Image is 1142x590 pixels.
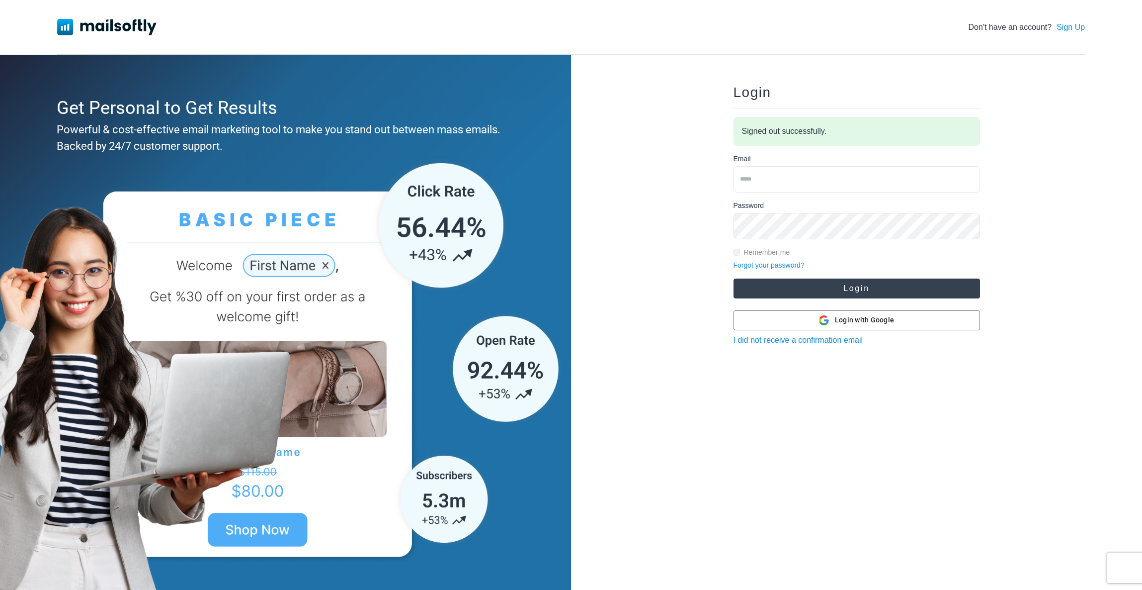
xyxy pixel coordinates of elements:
[734,336,863,344] a: I did not receive a confirmation email
[1057,21,1085,33] a: Sign Up
[835,315,894,325] span: Login with Google
[734,310,980,330] button: Login with Google
[734,117,980,146] div: Signed out successfully.
[57,121,509,154] div: Powerful & cost-effective email marketing tool to make you stand out between mass emails. Backed ...
[969,21,1085,33] div: Don't have an account?
[744,247,790,258] label: Remember me
[734,154,751,164] label: Email
[734,200,764,211] label: Password
[734,261,805,269] a: Forgot your password?
[57,19,157,35] img: Mailsoftly
[734,279,980,298] button: Login
[57,95,509,121] div: Get Personal to Get Results
[734,85,771,100] span: Login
